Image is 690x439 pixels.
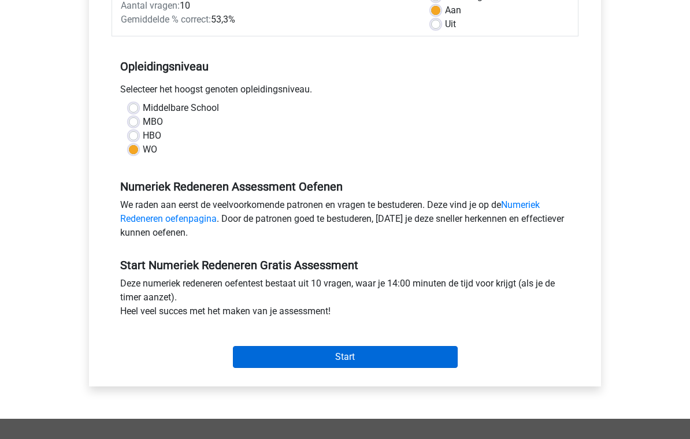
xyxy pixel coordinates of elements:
label: MBO [143,115,163,129]
label: Aan [445,3,461,17]
h5: Start Numeriek Redeneren Gratis Assessment [120,258,570,272]
input: Start [233,346,458,368]
div: Deze numeriek redeneren oefentest bestaat uit 10 vragen, waar je 14:00 minuten de tijd voor krijg... [112,277,578,323]
h5: Opleidingsniveau [120,55,570,78]
label: Uit [445,17,456,31]
div: 53,3% [112,13,422,27]
div: Selecteer het hoogst genoten opleidingsniveau. [112,83,578,101]
label: HBO [143,129,161,143]
span: Gemiddelde % correct: [121,14,211,25]
label: WO [143,143,157,157]
div: We raden aan eerst de veelvoorkomende patronen en vragen te bestuderen. Deze vind je op de . Door... [112,198,578,244]
h5: Numeriek Redeneren Assessment Oefenen [120,180,570,194]
label: Middelbare School [143,101,219,115]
